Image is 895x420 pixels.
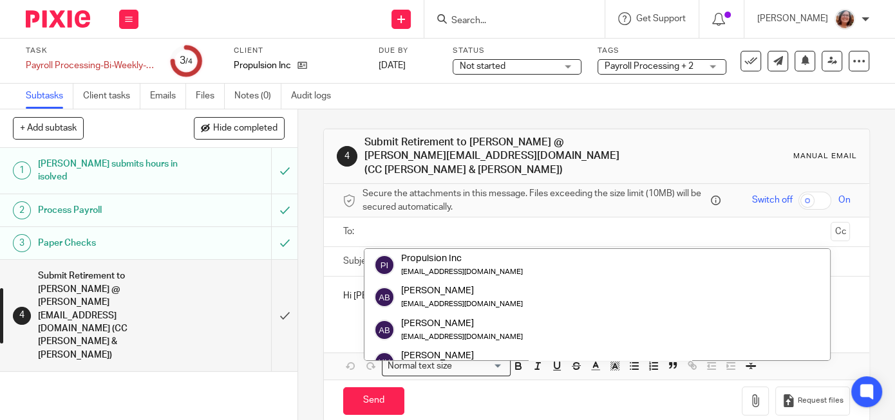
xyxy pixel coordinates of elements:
[363,187,708,214] span: Secure the attachments in this message. Files exceeding the size limit (10MB) will be secured aut...
[196,84,225,109] a: Files
[793,151,856,161] div: Manual email
[194,117,285,139] button: Hide completed
[401,301,523,308] small: [EMAIL_ADDRESS][DOMAIN_NAME]
[379,61,406,70] span: [DATE]
[213,123,278,134] span: Hide completed
[291,84,341,109] a: Audit logs
[401,252,523,265] div: Propulsion Inc
[453,46,581,56] label: Status
[401,268,523,275] small: [EMAIL_ADDRESS][DOMAIN_NAME]
[26,46,155,56] label: Task
[838,194,850,206] span: On
[13,201,31,219] div: 2
[450,15,566,27] input: Search
[831,222,850,241] button: Cc
[401,349,523,362] div: [PERSON_NAME]
[364,136,625,177] h1: Submit Retirement to [PERSON_NAME] @ [PERSON_NAME][EMAIL_ADDRESS][DOMAIN_NAME] (CC [PERSON_NAME] ...
[797,396,843,406] span: Request files
[598,46,726,56] label: Tags
[180,53,193,68] div: 3
[343,225,357,238] label: To:
[374,288,395,308] img: svg%3E
[382,356,511,376] div: Search for option
[150,84,186,109] a: Emails
[343,289,850,316] p: Hi [PERSON_NAME],
[385,360,455,373] span: Normal text size
[751,194,792,206] span: Switch off
[26,84,73,109] a: Subtasks
[234,84,281,109] a: Notes (0)
[457,360,503,373] input: Search for option
[636,14,686,23] span: Get Support
[13,161,31,179] div: 1
[38,233,185,253] h1: Paper Checks
[374,320,395,340] img: svg%3E
[13,307,31,325] div: 4
[83,84,140,109] a: Client tasks
[834,9,855,30] img: LB%20Reg%20Headshot%208-2-23.jpg
[234,46,363,56] label: Client
[775,387,850,415] button: Request files
[401,317,523,330] div: [PERSON_NAME]
[26,59,155,72] div: Payroll Processing-Bi-Weekly-Propulsion/SwimLabs
[13,234,31,252] div: 3
[401,333,523,340] small: [EMAIL_ADDRESS][DOMAIN_NAME]
[26,10,90,28] img: Pixie
[343,387,404,415] input: Send
[38,266,185,365] h1: Submit Retirement to [PERSON_NAME] @ [PERSON_NAME][EMAIL_ADDRESS][DOMAIN_NAME] (CC [PERSON_NAME] ...
[401,284,523,297] div: [PERSON_NAME]
[605,62,693,71] span: Payroll Processing + 2
[343,255,377,268] label: Subject:
[185,58,193,65] small: /4
[337,146,357,167] div: 4
[460,62,505,71] span: Not started
[13,117,84,139] button: + Add subtask
[234,59,291,72] p: Propulsion Inc
[38,201,185,220] h1: Process Payroll
[38,154,185,187] h1: [PERSON_NAME] submits hours in isolved
[757,12,828,25] p: [PERSON_NAME]
[379,46,437,56] label: Due by
[374,352,395,372] img: svg%3E
[374,255,395,275] img: svg%3E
